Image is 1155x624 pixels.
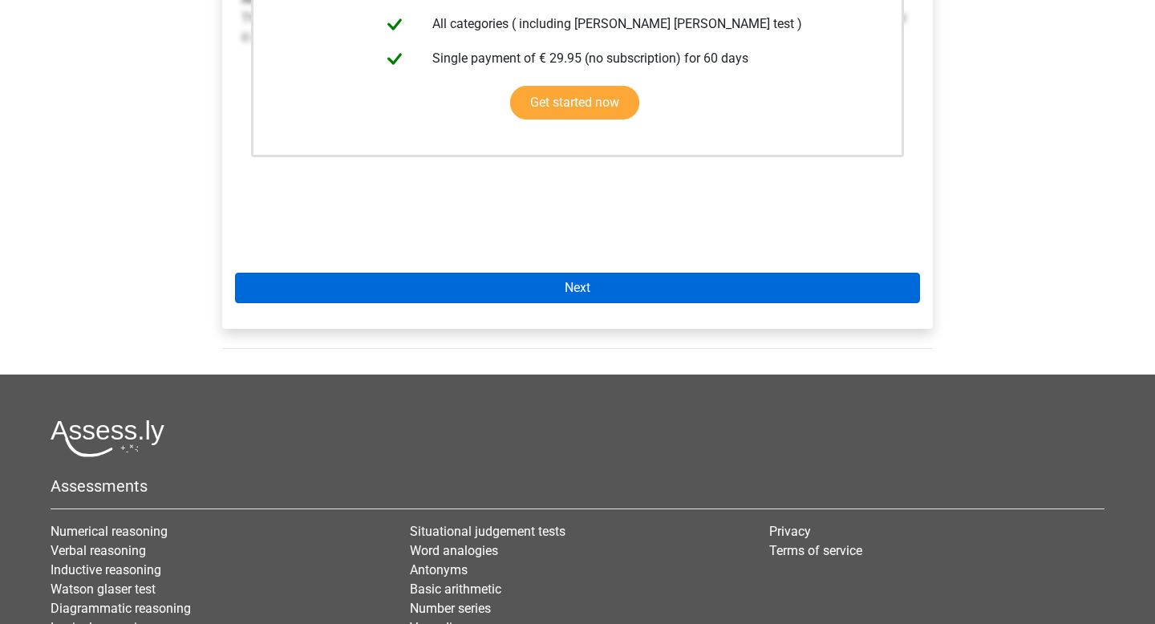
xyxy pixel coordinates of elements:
a: Number series [410,601,491,616]
a: Word analogies [410,543,498,558]
a: Terms of service [769,543,862,558]
a: Antonyms [410,562,468,577]
a: Watson glaser test [51,581,156,597]
a: Inductive reasoning [51,562,161,577]
a: Numerical reasoning [51,524,168,539]
img: Assessly logo [51,419,164,457]
a: Next [235,273,920,303]
a: Verbal reasoning [51,543,146,558]
a: Diagrammatic reasoning [51,601,191,616]
a: Get started now [510,86,639,120]
h5: Assessments [51,476,1104,496]
a: Situational judgement tests [410,524,565,539]
a: Basic arithmetic [410,581,501,597]
a: Privacy [769,524,811,539]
